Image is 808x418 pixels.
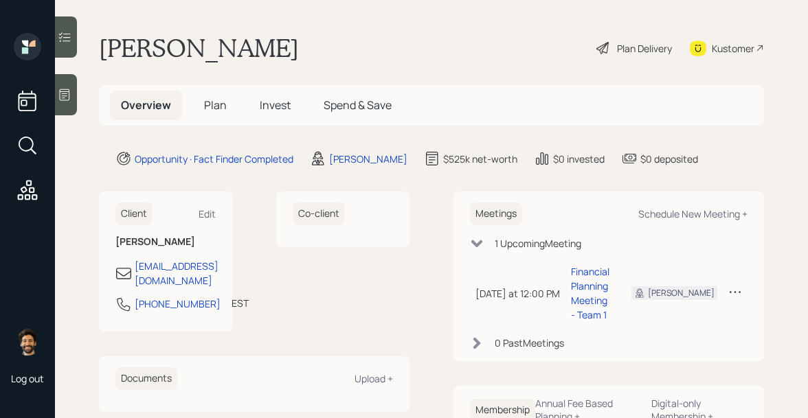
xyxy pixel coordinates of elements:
[638,207,748,220] div: Schedule New Meeting +
[648,287,715,299] div: [PERSON_NAME]
[640,152,698,166] div: $0 deposited
[553,152,605,166] div: $0 invested
[135,297,221,311] div: [PHONE_NUMBER]
[199,207,216,220] div: Edit
[99,33,299,63] h1: [PERSON_NAME]
[617,41,672,56] div: Plan Delivery
[495,236,581,251] div: 1 Upcoming Meeting
[11,372,44,385] div: Log out
[204,97,227,113] span: Plan
[14,328,41,356] img: eric-schwartz-headshot.png
[329,152,407,166] div: [PERSON_NAME]
[232,296,249,310] div: EST
[115,202,153,225] h6: Client
[115,236,216,248] h6: [PERSON_NAME]
[475,286,560,301] div: [DATE] at 12:00 PM
[324,97,392,113] span: Spend & Save
[571,264,609,322] div: Financial Planning Meeting - Team 1
[293,202,345,225] h6: Co-client
[443,152,517,166] div: $525k net-worth
[712,41,754,56] div: Kustomer
[495,336,564,350] div: 0 Past Meeting s
[355,372,393,385] div: Upload +
[121,97,171,113] span: Overview
[135,152,293,166] div: Opportunity · Fact Finder Completed
[260,97,291,113] span: Invest
[115,367,177,390] h6: Documents
[470,202,522,225] h6: Meetings
[135,259,218,288] div: [EMAIL_ADDRESS][DOMAIN_NAME]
